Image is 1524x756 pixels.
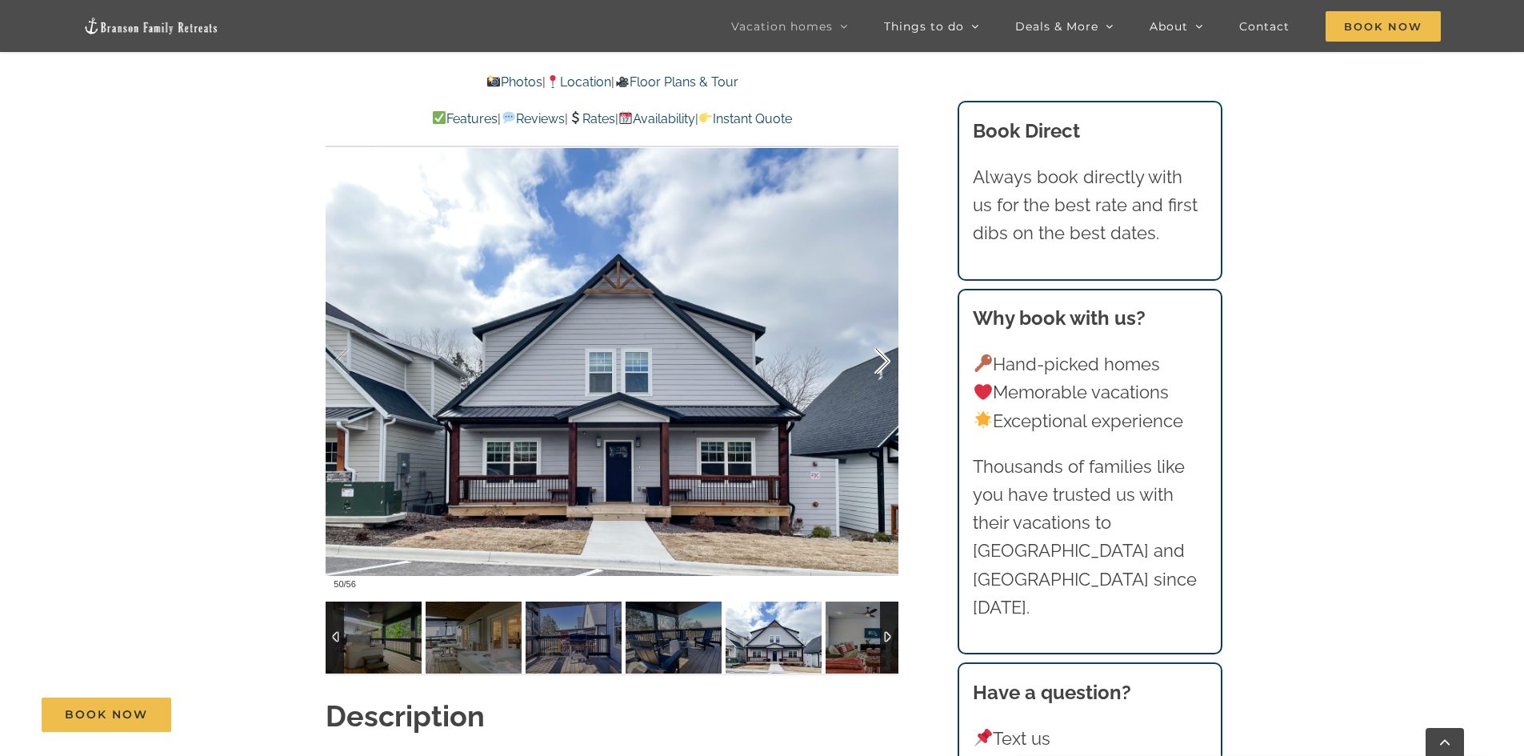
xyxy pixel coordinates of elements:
a: Reviews [501,111,564,126]
img: 📌 [974,729,992,746]
a: Availability [618,111,695,126]
span: Book Now [1326,11,1441,42]
img: Camp-Stillwater-1135-scaled.jpg-nggid03746-ngg0dyn-120x90-00f0w010c011r110f110r010t010.jpg [626,602,722,674]
img: ✅ [433,111,446,124]
a: Floor Plans & Tour [614,74,738,90]
img: ❤️ [974,383,992,401]
span: Contact [1239,21,1290,32]
img: Camp-Stillwater-1115-scaled.jpg-nggid03728-ngg0dyn-120x90-00f0w010c011r110f110r010t010.jpg [526,602,622,674]
img: 💬 [502,111,515,124]
strong: Description [326,699,485,733]
img: Camp-Stillwater-at-Table-Rock-Lake-Branson-Family-Retreats-vacation-home-1113-scaled.jpg-nggid041... [326,602,422,674]
img: Camp-Stillwater-Christmas-at-Table-Rock-Lake-Branson-Missouri-1404-Edit-scaled.jpg-nggid041836-ng... [826,602,922,674]
p: | | [326,72,898,93]
img: 📍 [546,75,559,88]
a: Location [546,74,611,90]
img: 📸 [487,75,500,88]
a: Rates [568,111,615,126]
img: 🎥 [616,75,629,88]
span: Book Now [65,708,148,722]
a: Instant Quote [698,111,792,126]
p: Thousands of families like you have trusted us with their vacations to [GEOGRAPHIC_DATA] and [GEO... [973,453,1206,622]
span: Deals & More [1015,21,1098,32]
span: Vacation homes [731,21,833,32]
b: Book Direct [973,119,1080,142]
span: Things to do [884,21,964,32]
strong: Have a question? [973,681,1131,704]
img: Camp-Stillwater-at-Table-Rock-Lake-Branson-Family-Retreats-vacation-home-1119-scaled.jpg-nggid041... [426,602,522,674]
a: Photos [486,74,542,90]
p: Hand-picked homes Memorable vacations Exceptional experience [973,350,1206,435]
h3: Why book with us? [973,304,1206,333]
img: 👉 [699,111,712,124]
img: 📆 [619,111,632,124]
p: Always book directly with us for the best rate and first dibs on the best dates. [973,163,1206,248]
a: Features [432,111,498,126]
span: About [1150,21,1188,32]
p: | | | | [326,109,898,130]
img: 🌟 [974,411,992,429]
img: Branson Family Retreats Logo [83,17,219,35]
img: 🔑 [974,354,992,372]
a: Book Now [42,698,171,732]
img: 💲 [569,111,582,124]
img: Camp-Stillwater-vacation-home-rental-Table-Rock-Lake-1149-scaled.jpg-nggid03780-ngg0dyn-120x90-00... [726,602,822,674]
